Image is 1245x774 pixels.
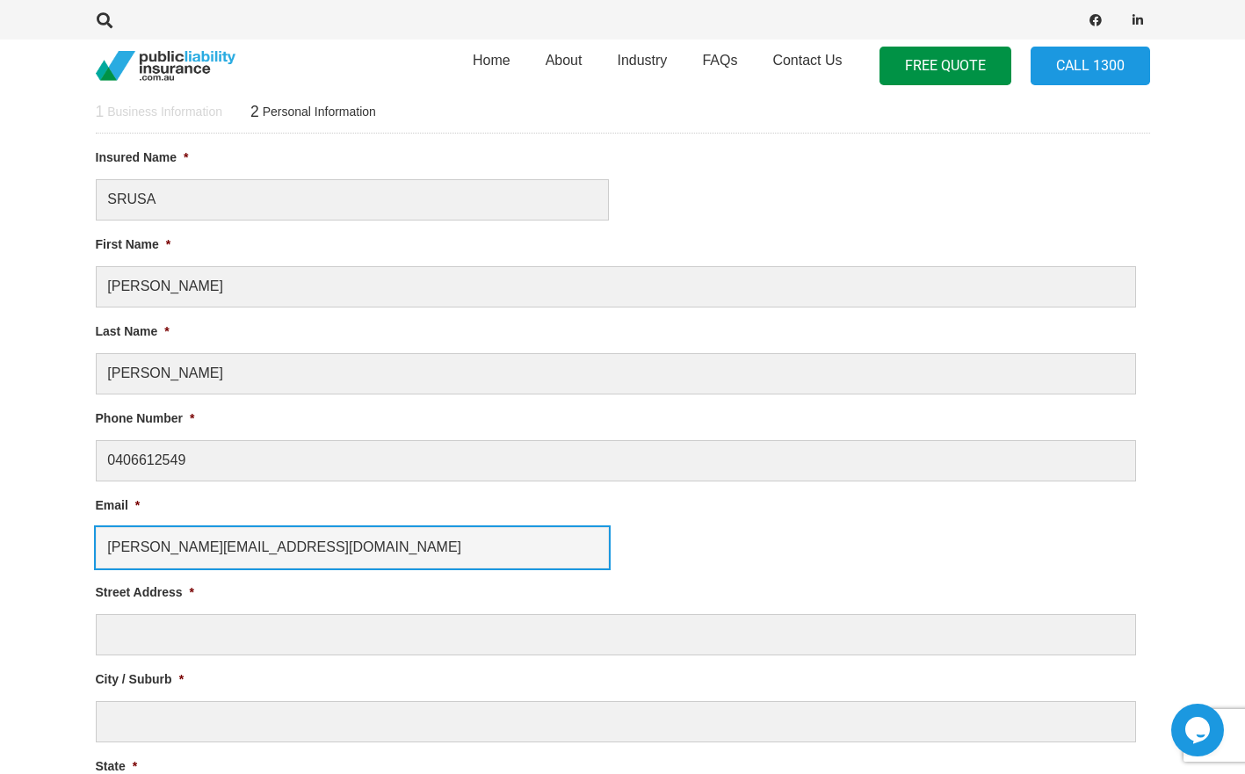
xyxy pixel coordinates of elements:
[107,105,222,120] span: Business Information
[1031,47,1150,86] a: Call 1300
[772,53,842,68] span: Contact Us
[96,323,170,339] label: Last Name
[96,236,171,252] label: First Name
[96,179,609,221] input: Business or sole trader name
[96,671,185,687] label: City / Suburb
[755,34,859,98] a: Contact Us
[96,758,138,774] label: State
[263,105,376,120] span: Personal Information
[96,51,235,82] a: pli_logotransparent
[1126,8,1150,33] a: LinkedIn
[684,34,755,98] a: FAQs
[96,103,105,122] span: 1
[1083,8,1108,33] a: Facebook
[599,34,684,98] a: Industry
[96,149,189,165] label: Insured Name
[96,497,141,513] label: Email
[617,53,667,68] span: Industry
[250,103,259,122] span: 2
[702,53,737,68] span: FAQs
[96,584,195,600] label: Street Address
[455,34,528,98] a: Home
[473,53,510,68] span: Home
[88,12,123,28] a: Search
[1171,704,1227,756] iframe: chat widget
[879,47,1011,86] a: FREE QUOTE
[546,53,583,68] span: About
[528,34,600,98] a: About
[96,410,195,426] label: Phone Number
